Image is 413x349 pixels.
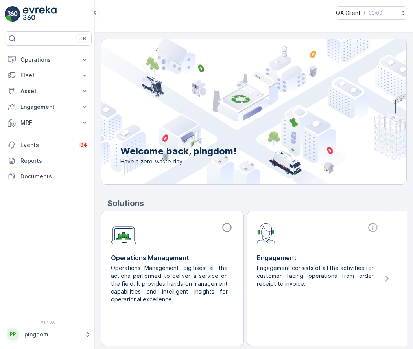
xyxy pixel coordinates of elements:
[257,264,374,288] p: Engagement consists of all the activities for customer facing operations from order receipt to in...
[5,83,92,99] button: Asset
[23,6,57,22] img: logo_light-DOdMpM7g.png
[20,141,74,149] p: Events
[5,153,92,169] a: Reports
[120,145,236,158] p: Welcome back, pingdom!
[364,10,384,16] p: ( +03:00 )
[78,35,86,42] p: ⌘B
[20,173,88,180] p: Documents
[107,197,407,209] p: Solutions
[20,72,76,79] p: Fleet
[66,39,406,184] img: city illustration
[24,331,81,338] p: pingdom
[5,169,92,184] a: Documents
[5,52,92,68] button: Operations
[20,87,76,95] p: Asset
[20,157,88,165] p: Reports
[336,6,407,20] button: QA Client(+03:00)
[5,115,92,130] button: MRF
[5,99,92,115] button: Engagement
[7,328,19,341] div: PP
[257,222,275,244] img: module-icon
[336,9,361,17] p: QA Client
[111,253,234,263] p: Operations Management
[5,326,92,343] button: PPpingdom
[257,253,380,263] p: Engagement
[5,137,92,153] a: Events34
[20,103,76,111] p: Engagement
[5,6,20,22] img: logo
[120,158,236,165] span: Have a zero-waste day
[5,320,92,325] span: v 1.48.0
[80,142,87,148] p: 34
[20,119,76,127] p: MRF
[5,68,92,83] button: Fleet
[20,56,76,64] p: Operations
[111,264,228,303] p: Operations Management digitises all the actions performed to deliver a service on the field. It p...
[111,222,136,244] img: module-icon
